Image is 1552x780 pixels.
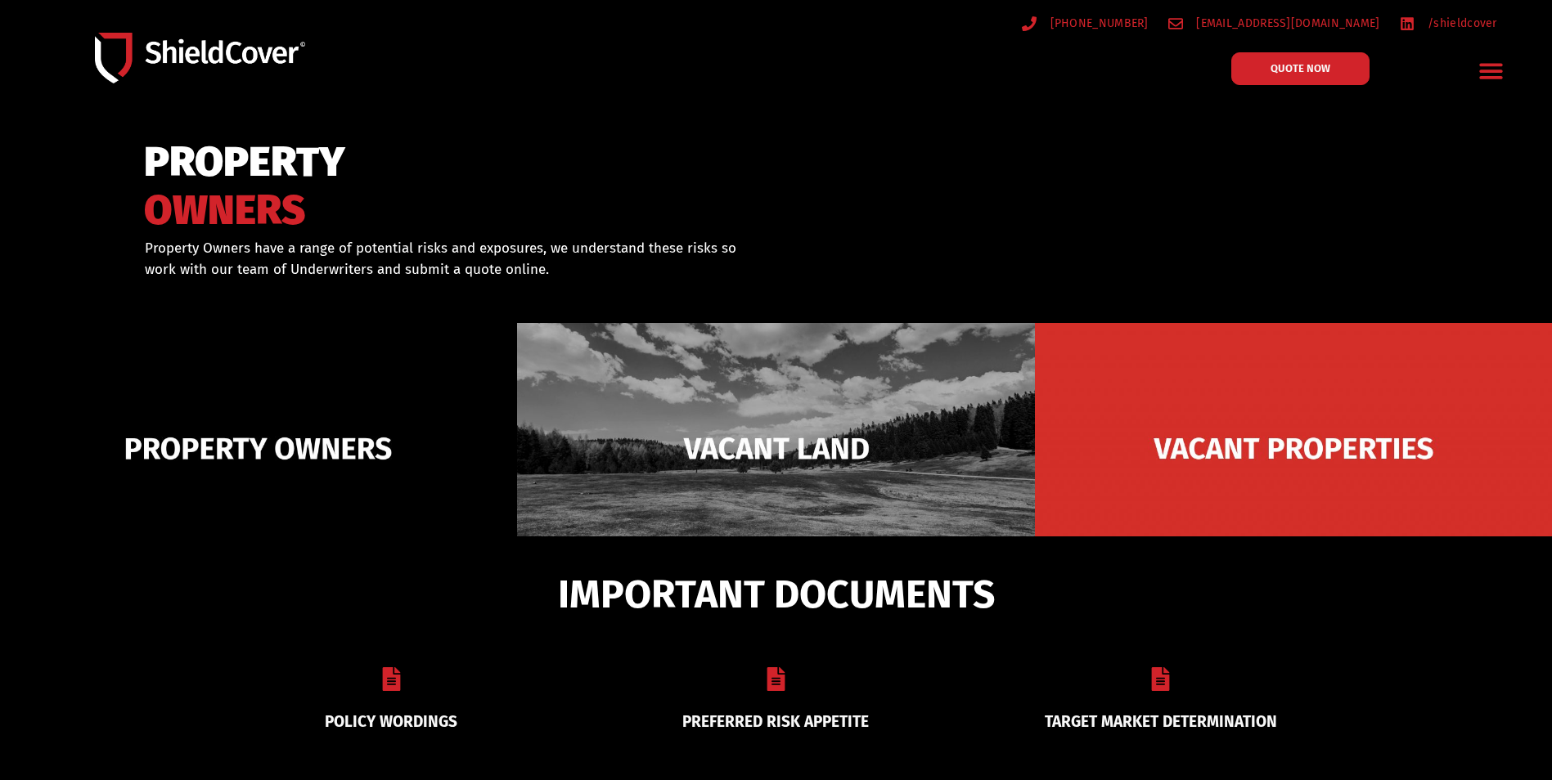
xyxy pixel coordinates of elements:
a: /shieldcover [1400,13,1497,34]
p: Property Owners have a range of potential risks and exposures, we understand these risks so work ... [145,238,755,280]
span: /shieldcover [1424,13,1497,34]
a: [EMAIL_ADDRESS][DOMAIN_NAME] [1168,13,1380,34]
a: [PHONE_NUMBER] [1022,13,1149,34]
span: [PHONE_NUMBER] [1046,13,1149,34]
div: Menu Toggle [1472,52,1510,90]
span: QUOTE NOW [1271,63,1330,74]
a: POLICY WORDINGS [325,712,457,731]
a: PREFERRED RISK APPETITE [682,712,869,731]
a: TARGET MARKET DETERMINATION [1045,712,1277,731]
a: QUOTE NOW [1231,52,1370,85]
span: [EMAIL_ADDRESS][DOMAIN_NAME] [1192,13,1379,34]
img: Shield-Cover-Underwriting-Australia-logo-full [95,33,305,84]
span: PROPERTY [144,146,345,179]
img: Vacant Land liability cover [517,323,1034,574]
span: IMPORTANT DOCUMENTS [558,579,995,610]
